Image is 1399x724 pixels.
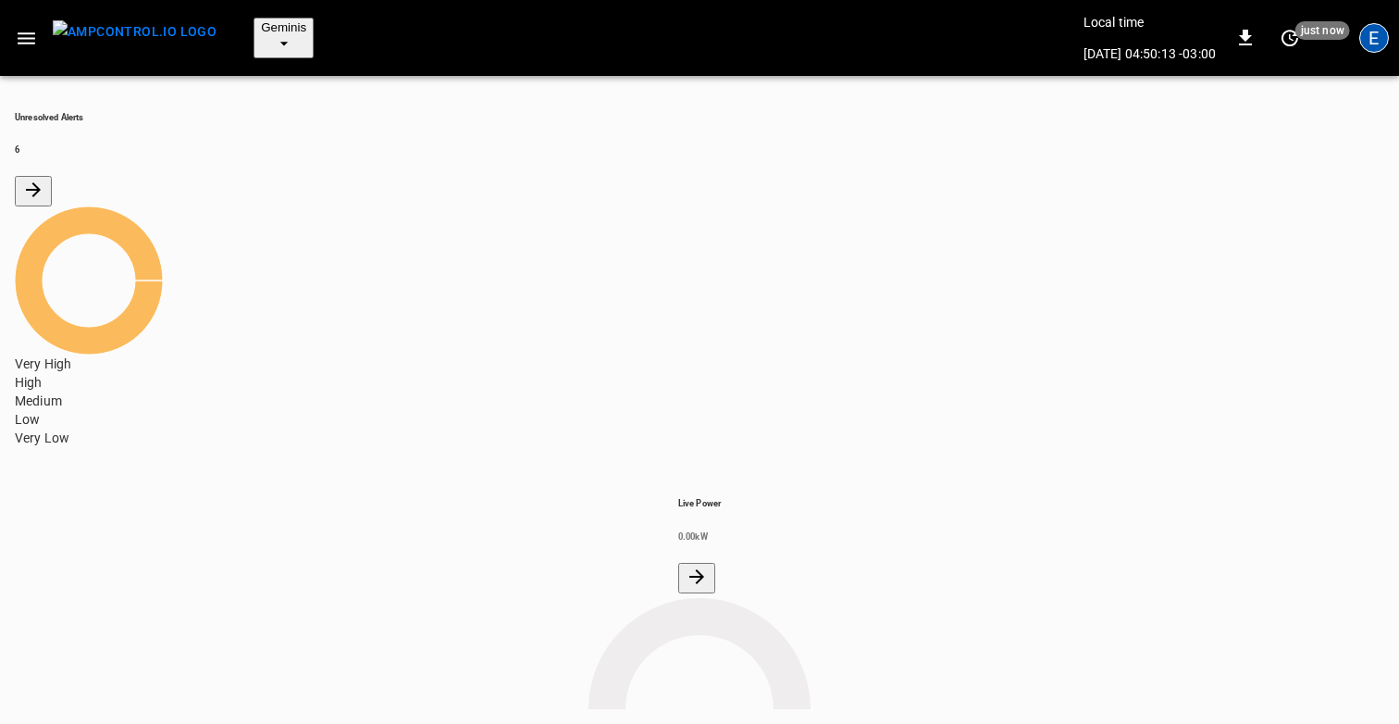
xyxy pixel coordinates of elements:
span: Geminis [261,20,306,34]
span: High [15,375,43,390]
button: Energy Overview [678,563,715,593]
span: just now [1295,21,1350,40]
button: Geminis [254,18,314,58]
div: profile-icon [1359,23,1389,53]
span: Low [15,412,40,427]
span: Very Low [15,431,69,445]
h6: 6 [15,144,1384,156]
span: Medium [15,393,62,408]
button: set refresh interval [1275,23,1305,53]
img: ampcontrol.io logo [53,20,217,44]
button: menu [45,15,224,61]
p: Local time [1083,13,1216,31]
span: Very High [15,356,71,371]
h6: Unresolved Alerts [15,111,1384,123]
h6: 0.00 kW [678,531,722,543]
p: [DATE] 04:50:13 -03:00 [1083,44,1216,63]
button: All Alerts [15,176,52,206]
h6: Live Power [678,497,722,509]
